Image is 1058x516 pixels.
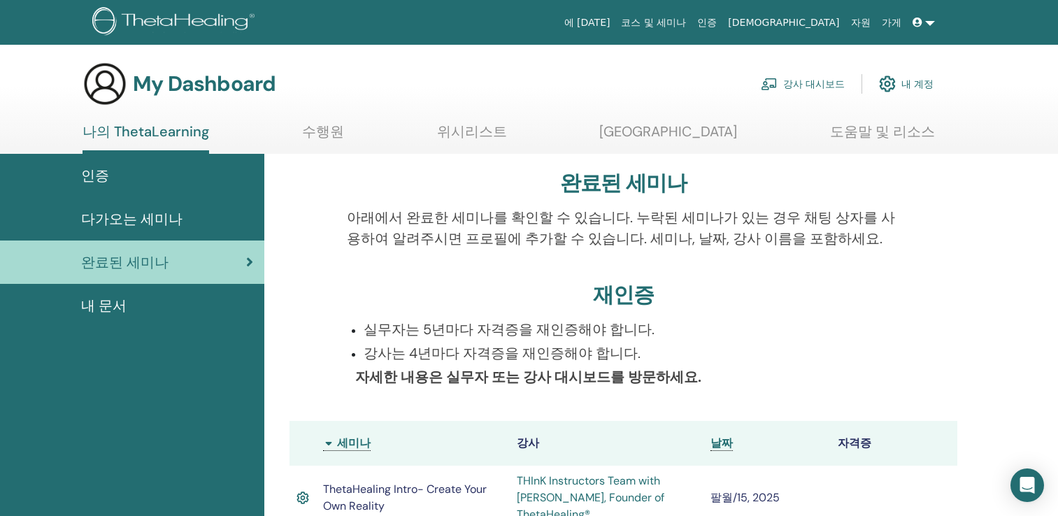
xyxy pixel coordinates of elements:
[710,436,733,450] span: 날짜
[692,10,722,36] a: 인증
[831,421,957,466] th: 자격증
[560,171,687,196] h3: 완료된 세미나
[364,319,900,340] p: 실무자는 5년마다 자격증을 재인증해야 합니다.
[761,78,778,90] img: chalkboard-teacher.svg
[722,10,845,36] a: [DEMOGRAPHIC_DATA]
[615,10,692,36] a: 코스 및 세미나
[364,343,900,364] p: 강사는 4년마다 자격증을 재인증해야 합니다.
[879,69,934,99] a: 내 계정
[355,368,701,386] b: 자세한 내용은 실무자 또는 강사 대시보드를 방문하세요.
[437,123,507,150] a: 위시리스트
[761,69,845,99] a: 강사 대시보드
[830,123,935,150] a: 도움말 및 리소스
[81,252,169,273] span: 완료된 세미나
[710,436,733,451] a: 날짜
[92,7,259,38] img: logo.png
[879,72,896,96] img: cog.svg
[1010,468,1044,502] div: Open Intercom Messenger
[510,421,703,466] th: 강사
[347,207,900,249] p: 아래에서 완료한 세미나를 확인할 수 있습니다. 누락된 세미나가 있는 경우 채팅 상자를 사용하여 알려주시면 프로필에 추가할 수 있습니다. 세미나, 날짜, 강사 이름을 포함하세요.
[81,295,127,316] span: 내 문서
[133,71,276,96] h3: My Dashboard
[81,208,183,229] span: 다가오는 세미나
[559,10,616,36] a: 에 [DATE]
[593,282,655,308] h3: 재인증
[83,62,127,106] img: generic-user-icon.jpg
[83,123,209,154] a: 나의 ThetaLearning
[323,482,487,513] span: ThetaHealing Intro- Create Your Own Reality
[845,10,876,36] a: 자원
[296,489,309,507] img: Active Certificate
[876,10,907,36] a: 가게
[599,123,737,150] a: [GEOGRAPHIC_DATA]
[81,165,109,186] span: 인증
[302,123,344,150] a: 수행원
